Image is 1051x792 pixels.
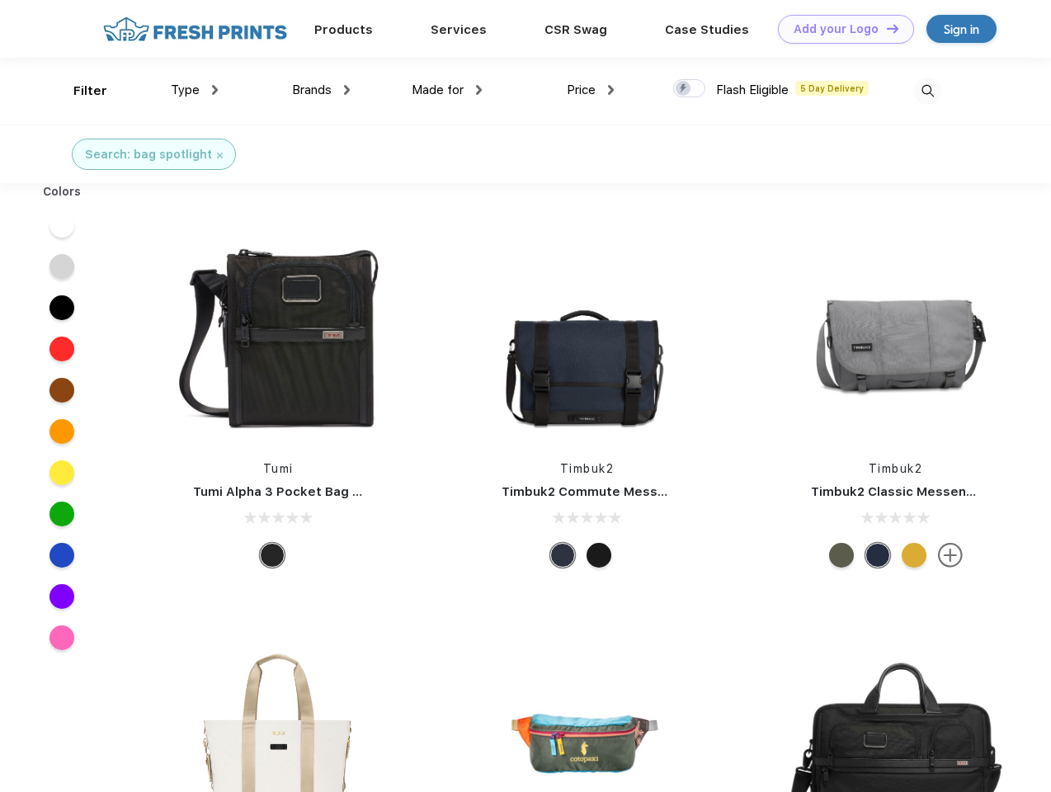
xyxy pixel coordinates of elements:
[212,85,218,95] img: dropdown.png
[217,153,223,158] img: filter_cancel.svg
[31,183,94,200] div: Colors
[85,146,212,163] div: Search: bag spotlight
[914,78,941,105] img: desktop_search.svg
[795,81,869,96] span: 5 Day Delivery
[477,224,696,444] img: func=resize&h=266
[938,543,963,568] img: more.svg
[193,484,386,499] a: Tumi Alpha 3 Pocket Bag Small
[716,82,789,97] span: Flash Eligible
[292,82,332,97] span: Brands
[171,82,200,97] span: Type
[550,543,575,568] div: Eco Nautical
[829,543,854,568] div: Eco Army
[567,82,596,97] span: Price
[902,543,926,568] div: Eco Amber
[865,543,890,568] div: Eco Nautical
[608,85,614,95] img: dropdown.png
[73,82,107,101] div: Filter
[560,462,615,475] a: Timbuk2
[794,22,879,36] div: Add your Logo
[168,224,388,444] img: func=resize&h=266
[887,24,898,33] img: DT
[926,15,997,43] a: Sign in
[98,15,292,44] img: fo%20logo%202.webp
[587,543,611,568] div: Eco Black
[260,543,285,568] div: Black
[869,462,923,475] a: Timbuk2
[502,484,723,499] a: Timbuk2 Commute Messenger Bag
[944,20,979,39] div: Sign in
[476,85,482,95] img: dropdown.png
[412,82,464,97] span: Made for
[263,462,294,475] a: Tumi
[786,224,1006,444] img: func=resize&h=266
[344,85,350,95] img: dropdown.png
[811,484,1016,499] a: Timbuk2 Classic Messenger Bag
[314,22,373,37] a: Products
